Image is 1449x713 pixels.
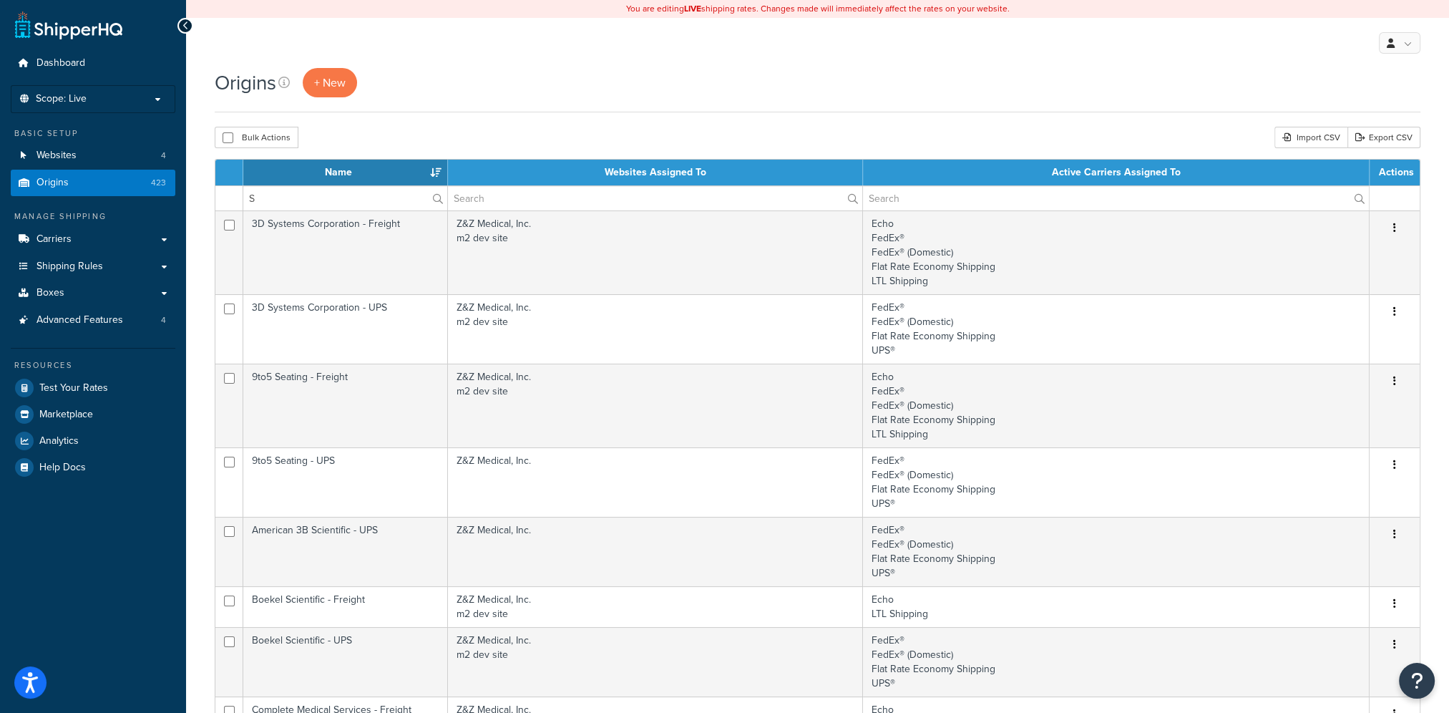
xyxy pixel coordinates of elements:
a: Shipping Rules [11,253,175,280]
span: Scope: Live [36,93,87,105]
h1: Origins [215,69,276,97]
span: Dashboard [36,57,85,69]
td: Echo FedEx® FedEx® (Domestic) Flat Rate Economy Shipping LTL Shipping [863,364,1370,447]
a: Analytics [11,428,175,454]
a: Marketplace [11,402,175,427]
li: Websites [11,142,175,169]
td: Z&Z Medical, Inc. m2 dev site [448,364,863,447]
td: 3D Systems Corporation - Freight [243,210,448,294]
input: Search [243,186,447,210]
span: 4 [161,150,166,162]
td: FedEx® FedEx® (Domestic) Flat Rate Economy Shipping UPS® [863,447,1370,517]
td: FedEx® FedEx® (Domestic) Flat Rate Economy Shipping UPS® [863,294,1370,364]
td: Z&Z Medical, Inc. m2 dev site [448,294,863,364]
a: Export CSV [1347,127,1420,148]
input: Search [448,186,862,210]
span: 423 [151,177,166,189]
a: Carriers [11,226,175,253]
td: 3D Systems Corporation - UPS [243,294,448,364]
span: Websites [36,150,77,162]
td: FedEx® FedEx® (Domestic) Flat Rate Economy Shipping UPS® [863,627,1370,697]
span: Shipping Rules [36,261,103,273]
a: Origins 423 [11,170,175,196]
span: Help Docs [39,462,86,474]
td: Z&Z Medical, Inc. m2 dev site [448,627,863,697]
a: Help Docs [11,455,175,480]
td: Z&Z Medical, Inc. [448,447,863,517]
span: Test Your Rates [39,382,108,394]
span: Analytics [39,435,79,447]
a: Advanced Features 4 [11,307,175,334]
span: Boxes [36,287,64,299]
td: Echo LTL Shipping [863,586,1370,627]
span: Advanced Features [36,314,123,326]
span: Carriers [36,233,72,246]
span: Origins [36,177,69,189]
span: 4 [161,314,166,326]
button: Bulk Actions [215,127,298,148]
td: 9to5 Seating - Freight [243,364,448,447]
th: Active Carriers Assigned To [863,160,1370,185]
span: + New [314,74,346,91]
td: American 3B Scientific - UPS [243,517,448,586]
input: Search [863,186,1369,210]
td: Z&Z Medical, Inc. m2 dev site [448,210,863,294]
button: Open Resource Center [1399,663,1435,699]
a: Test Your Rates [11,375,175,401]
a: ShipperHQ Home [15,11,122,39]
a: + New [303,68,357,97]
a: Websites 4 [11,142,175,169]
td: Boekel Scientific - Freight [243,586,448,627]
div: Import CSV [1274,127,1347,148]
td: FedEx® FedEx® (Domestic) Flat Rate Economy Shipping UPS® [863,517,1370,586]
td: 9to5 Seating - UPS [243,447,448,517]
b: LIVE [684,2,701,15]
a: Boxes [11,280,175,306]
li: Advanced Features [11,307,175,334]
a: Dashboard [11,50,175,77]
div: Basic Setup [11,127,175,140]
div: Manage Shipping [11,210,175,223]
div: Resources [11,359,175,372]
td: Z&Z Medical, Inc. [448,517,863,586]
th: Actions [1370,160,1420,185]
span: Marketplace [39,409,93,421]
th: Name : activate to sort column descending [243,160,448,185]
td: Z&Z Medical, Inc. m2 dev site [448,586,863,627]
td: Echo FedEx® FedEx® (Domestic) Flat Rate Economy Shipping LTL Shipping [863,210,1370,294]
li: Origins [11,170,175,196]
td: Boekel Scientific - UPS [243,627,448,697]
th: Websites Assigned To [448,160,863,185]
